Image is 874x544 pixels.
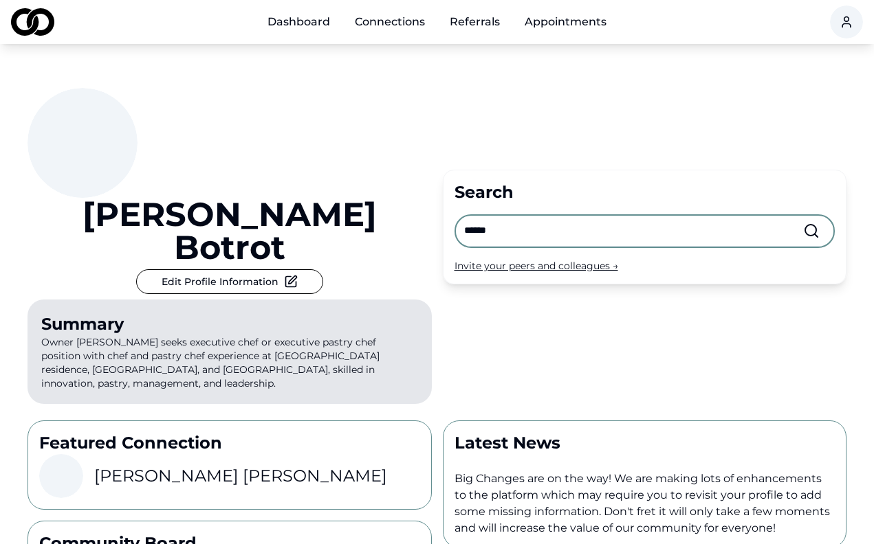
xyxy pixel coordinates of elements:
p: Latest News [455,432,835,454]
a: Referrals [439,8,511,36]
div: Search [455,181,835,203]
p: Featured Connection [39,432,420,454]
p: Big Changes are on the way! We are making lots of enhancements to the platform which may require ... [455,471,835,536]
div: Invite your peers and colleagues → [455,259,835,273]
img: logo [11,8,54,36]
a: [PERSON_NAME] Botrot [28,198,432,264]
div: Summary [41,313,418,335]
a: Appointments [514,8,618,36]
a: Connections [344,8,436,36]
h3: [PERSON_NAME] [PERSON_NAME] [94,465,387,487]
nav: Main [256,8,618,36]
button: Edit Profile Information [136,269,323,294]
p: Owner [PERSON_NAME] seeks executive chef or executive pastry chef position with chef and pastry c... [28,299,432,404]
a: Dashboard [256,8,341,36]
